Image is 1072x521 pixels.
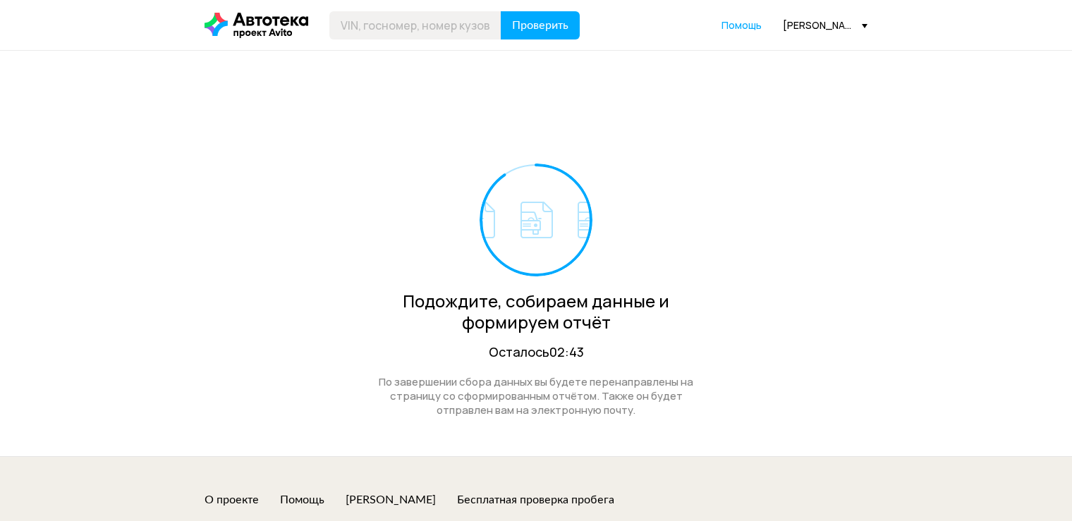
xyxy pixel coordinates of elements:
[363,343,709,361] div: Осталось 02:43
[721,18,762,32] a: Помощь
[329,11,501,39] input: VIN, госномер, номер кузова
[501,11,580,39] button: Проверить
[363,290,709,333] div: Подождите, собираем данные и формируем отчёт
[457,492,614,508] a: Бесплатная проверка пробега
[363,375,709,417] div: По завершении сбора данных вы будете перенаправлены на страницу со сформированным отчётом. Также ...
[512,20,568,31] span: Проверить
[346,492,436,508] a: [PERSON_NAME]
[205,492,259,508] a: О проекте
[783,18,867,32] div: [PERSON_NAME][EMAIL_ADDRESS][DOMAIN_NAME]
[280,492,324,508] a: Помощь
